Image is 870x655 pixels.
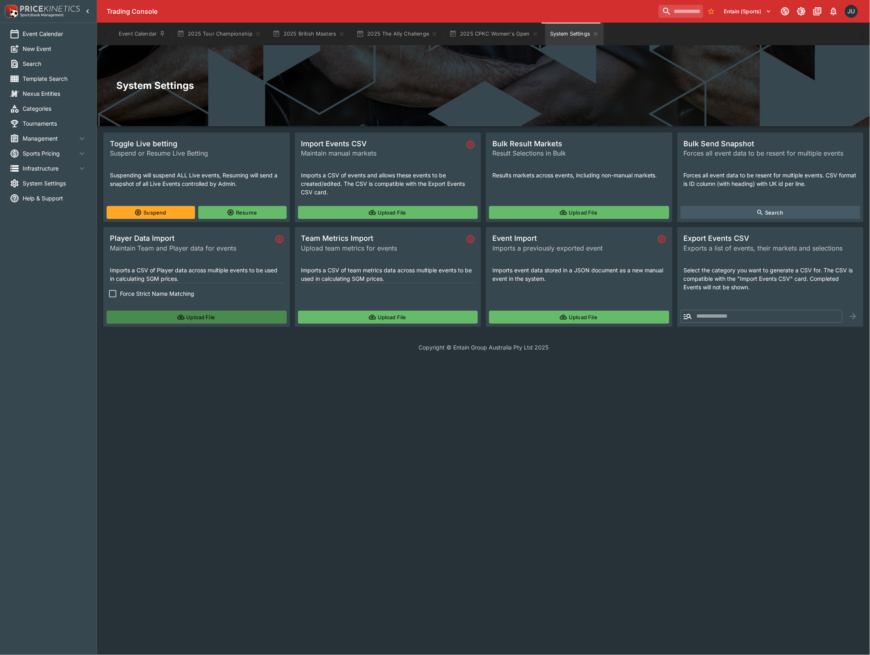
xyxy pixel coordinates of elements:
input: search [659,5,703,18]
img: PriceKinetics Logo [2,3,19,19]
button: Justin.Walsh [843,2,860,20]
button: 2025 Tour Championship [172,23,266,45]
button: Upload File [298,311,478,324]
button: Upload File [489,206,669,219]
button: Resume [198,206,287,219]
p: Suspending will suspend ALL Live events, Resuming will send a snapshot of all Live Events control... [110,171,284,188]
button: Connected to PK [778,4,792,19]
span: Maintain manual markets [301,148,464,158]
button: Documentation [810,4,825,19]
span: Search [23,59,87,68]
span: Exports a list of events, their markets and selections [684,243,857,253]
button: Event Calendar [114,23,170,45]
button: 2025 The Ally Challenge [351,23,443,45]
button: Select Tenant [719,5,776,18]
span: Result Selections in Bulk [492,148,666,158]
button: Notifications [826,4,841,19]
span: Categories [23,104,87,113]
span: Bulk Send Snapshot [684,139,857,148]
span: Forces all event data to be resent for multiple events [684,148,857,158]
div: Trading Console [107,7,656,16]
span: Upload team metrics for events [301,243,464,253]
span: Maintain Team and Player data for events [110,243,272,253]
p: Select the category you want to generate a CSV for. The CSV is compatible with the "Import Events... [684,266,857,291]
span: Import Events CSV [301,139,464,148]
button: Toggle light/dark mode [794,4,809,19]
button: No Bookmarks [705,5,718,18]
span: Player Data Import [110,234,272,243]
p: Imports a CSV of Player data across multiple events to be used in calculating SGM prices. [110,266,284,283]
span: Toggle Live betting [110,139,284,148]
button: 2025 CPKC Women's Open [444,23,544,45]
span: Sports Pricing [23,149,77,158]
p: Forces all event data to be resent for multiple events. CSV format is ID column (with heading) wi... [684,171,857,188]
button: Upload File [489,311,669,324]
div: Justin.Walsh [845,5,858,18]
h2: System Settings [116,79,851,92]
span: Nexus Entities [23,89,87,98]
p: Imports a CSV of team metrics data across multiple events to be used in calculating SGM prices. [301,266,475,283]
p: Imports event data stored in a JSON document as a new manual event in the system. [492,266,666,283]
button: Upload File [298,206,478,219]
span: Template Search [23,74,87,83]
button: 2025 British Masters [268,23,350,45]
img: PriceKinetics [20,6,80,12]
button: System Settings [545,23,604,45]
span: Tournaments [23,119,87,128]
span: Bulk Result Markets [492,139,666,148]
button: Search [681,206,861,219]
span: Management [23,134,77,143]
span: Export Events CSV [684,234,857,243]
span: Help & Support [23,194,87,202]
span: Infrastructure [23,164,77,173]
span: Event Import [492,234,655,243]
span: System Settings [23,179,87,187]
span: Event Calendar [23,29,87,38]
p: Imports a CSV of events and allows these events to be created/edited. The CSV is compatible with ... [301,171,475,196]
img: Sportsbook Management [20,13,64,17]
span: Suspend or Resume Live Betting [110,148,284,158]
span: New Event [23,44,87,53]
span: Imports a previously exported event [492,243,655,253]
p: Results markets across events, including non-manual markets. [492,171,666,179]
button: Upload File [107,311,287,324]
p: Copyright © Entain Group Australia Pty Ltd 2025 [97,343,870,352]
span: Team Metrics Import [301,234,464,243]
button: Suspend [107,206,195,219]
span: Force Strict Name Matching [120,289,194,298]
